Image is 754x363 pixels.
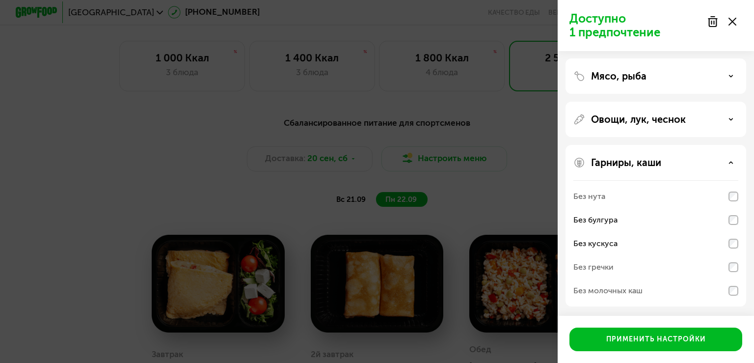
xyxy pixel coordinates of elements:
p: Гарниры, каши [591,157,661,168]
p: Мясо, рыба [591,70,646,82]
p: Доступно 1 предпочтение [569,12,701,39]
div: Без кускуса [573,238,618,250]
div: Без гречки [573,261,614,273]
div: Без булгура [573,214,618,226]
p: Овощи, лук, чеснок [591,113,686,125]
div: Применить настройки [606,335,706,344]
div: Без нута [573,191,605,202]
div: Без молочных каш [573,285,643,297]
button: Применить настройки [569,328,742,351]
